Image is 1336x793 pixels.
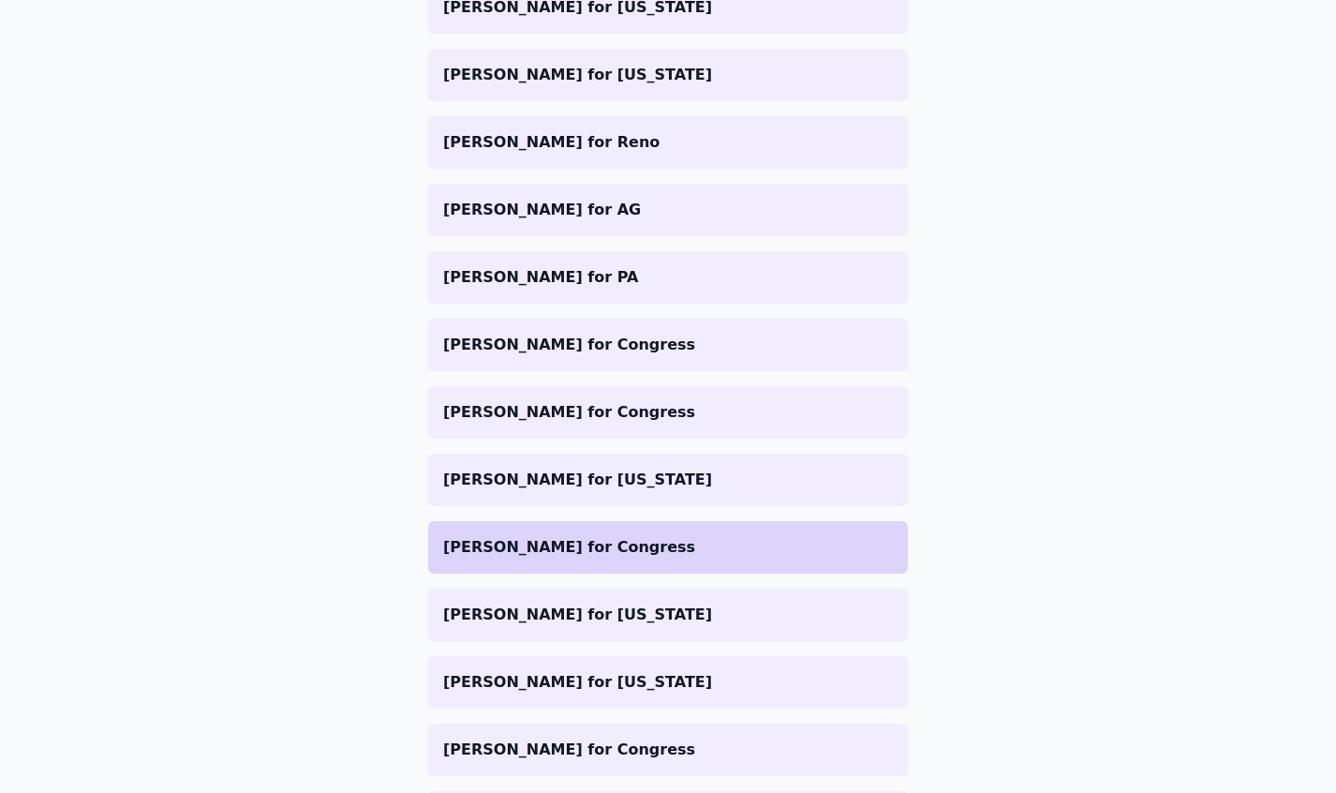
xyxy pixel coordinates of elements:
[443,671,893,694] p: [PERSON_NAME] for [US_STATE]
[443,401,893,424] p: [PERSON_NAME] for Congress
[443,64,893,86] p: [PERSON_NAME] for [US_STATE]
[443,131,893,154] p: [PERSON_NAME] for Reno
[428,454,908,506] a: [PERSON_NAME] for [US_STATE]
[428,724,908,776] a: [PERSON_NAME] for Congress
[443,199,893,221] p: [PERSON_NAME] for AG
[443,604,893,626] p: [PERSON_NAME] for [US_STATE]
[428,184,908,236] a: [PERSON_NAME] for AG
[428,319,908,371] a: [PERSON_NAME] for Congress
[443,334,893,356] p: [PERSON_NAME] for Congress
[443,739,893,761] p: [PERSON_NAME] for Congress
[428,116,908,169] a: [PERSON_NAME] for Reno
[428,656,908,709] a: [PERSON_NAME] for [US_STATE]
[443,266,893,289] p: [PERSON_NAME] for PA
[443,469,893,491] p: [PERSON_NAME] for [US_STATE]
[443,536,893,559] p: [PERSON_NAME] for Congress
[428,251,908,304] a: [PERSON_NAME] for PA
[428,386,908,439] a: [PERSON_NAME] for Congress
[428,589,908,641] a: [PERSON_NAME] for [US_STATE]
[428,521,908,574] a: [PERSON_NAME] for Congress
[428,49,908,101] a: [PERSON_NAME] for [US_STATE]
